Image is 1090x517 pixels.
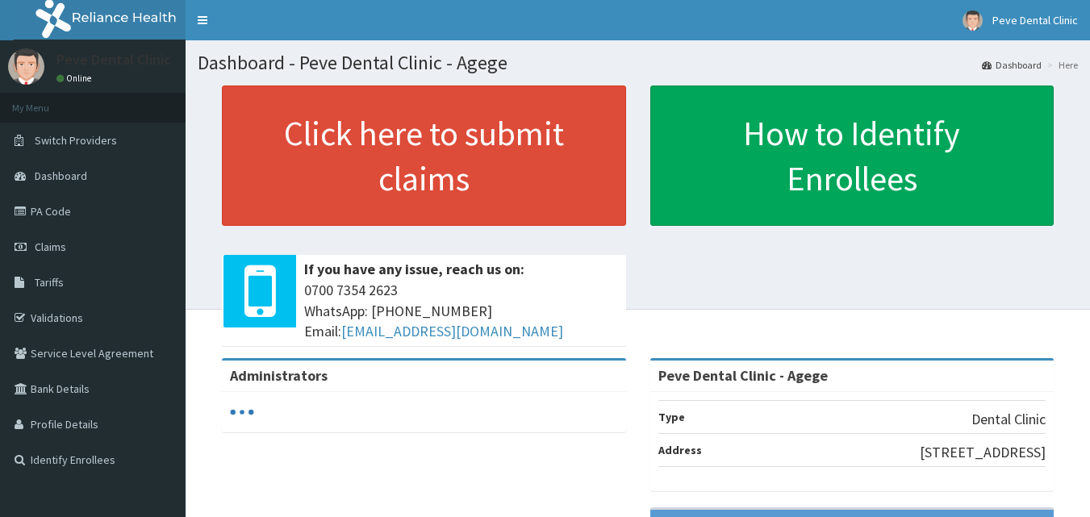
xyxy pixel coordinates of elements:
[35,133,117,148] span: Switch Providers
[304,260,524,278] b: If you have any issue, reach us on:
[650,85,1055,226] a: How to Identify Enrollees
[971,409,1046,430] p: Dental Clinic
[1043,58,1078,72] li: Here
[35,240,66,254] span: Claims
[56,52,171,67] p: Peve Dental Clinic
[35,169,87,183] span: Dashboard
[658,443,702,457] b: Address
[222,85,626,226] a: Click here to submit claims
[56,73,95,84] a: Online
[658,410,685,424] b: Type
[230,366,328,385] b: Administrators
[982,58,1042,72] a: Dashboard
[35,275,64,290] span: Tariffs
[920,442,1046,463] p: [STREET_ADDRESS]
[230,400,254,424] svg: audio-loading
[198,52,1078,73] h1: Dashboard - Peve Dental Clinic - Agege
[341,322,563,340] a: [EMAIL_ADDRESS][DOMAIN_NAME]
[658,366,828,385] strong: Peve Dental Clinic - Agege
[8,48,44,85] img: User Image
[304,280,618,342] span: 0700 7354 2623 WhatsApp: [PHONE_NUMBER] Email:
[963,10,983,31] img: User Image
[992,13,1078,27] span: Peve Dental Clinic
